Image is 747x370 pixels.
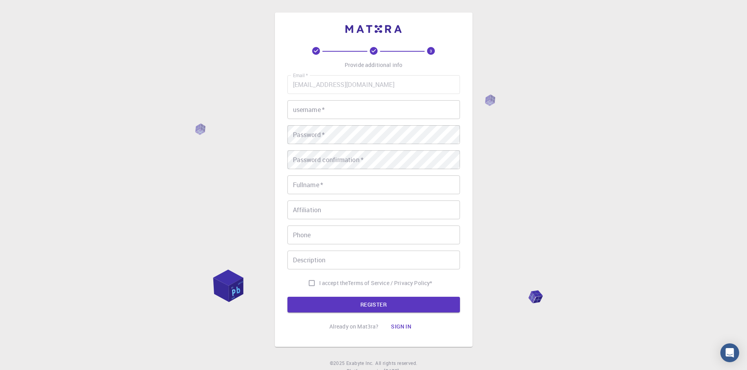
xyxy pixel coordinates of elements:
[287,297,460,312] button: REGISTER
[348,279,432,287] p: Terms of Service / Privacy Policy *
[375,359,417,367] span: All rights reserved.
[348,279,432,287] a: Terms of Service / Privacy Policy*
[346,359,374,367] a: Exabyte Inc.
[319,279,348,287] span: I accept the
[293,72,308,79] label: Email
[346,360,374,366] span: Exabyte Inc.
[720,343,739,362] div: Open Intercom Messenger
[385,319,418,334] button: Sign in
[330,359,346,367] span: © 2025
[430,48,432,54] text: 3
[329,323,379,330] p: Already on Mat3ra?
[345,61,402,69] p: Provide additional info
